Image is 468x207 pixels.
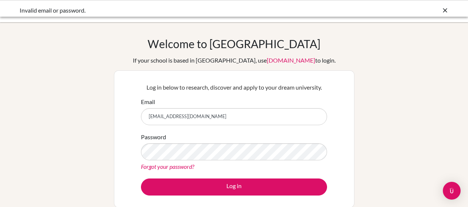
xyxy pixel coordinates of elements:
p: Log in below to research, discover and apply to your dream university. [141,83,327,92]
h1: Welcome to [GEOGRAPHIC_DATA] [148,37,320,50]
div: Open Intercom Messenger [443,182,461,200]
div: Invalid email or password. [20,6,338,15]
a: [DOMAIN_NAME] [267,57,315,64]
div: If your school is based in [GEOGRAPHIC_DATA], use to login. [133,56,336,65]
label: Email [141,97,155,106]
label: Password [141,133,166,141]
button: Log in [141,178,327,196]
a: Forgot your password? [141,163,194,170]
